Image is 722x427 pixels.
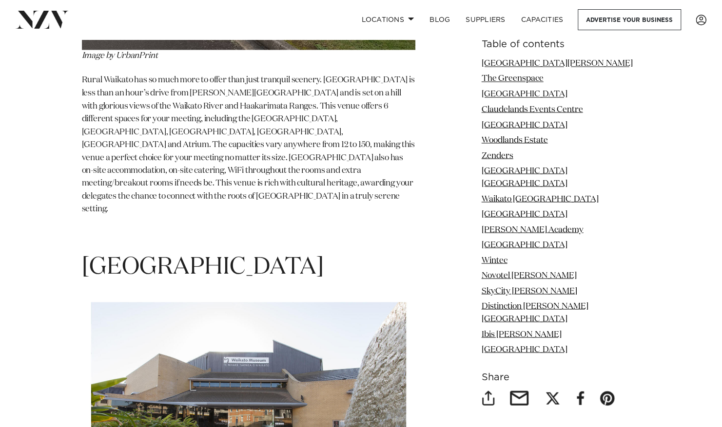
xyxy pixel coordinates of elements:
[482,39,641,50] h6: Table of contents
[482,225,584,234] a: [PERSON_NAME] Academy
[82,52,158,60] span: Image by UrbanPrint
[482,90,567,98] a: [GEOGRAPHIC_DATA]
[482,345,567,353] a: [GEOGRAPHIC_DATA]
[353,9,422,30] a: Locations
[482,330,562,338] a: Ibis [PERSON_NAME]
[482,287,577,295] a: SkyCity [PERSON_NAME]
[482,241,567,249] a: [GEOGRAPHIC_DATA]
[482,167,567,187] a: [GEOGRAPHIC_DATA] [GEOGRAPHIC_DATA]
[513,9,571,30] a: Capacities
[482,195,599,203] a: Waikato [GEOGRAPHIC_DATA]
[482,151,513,160] a: Zenders
[482,210,567,218] a: [GEOGRAPHIC_DATA]
[16,11,69,28] img: nzv-logo.png
[578,9,681,30] a: Advertise your business
[482,372,641,382] h6: Share
[82,255,324,278] span: [GEOGRAPHIC_DATA]
[482,256,507,264] a: Wintec
[482,59,633,68] a: [GEOGRAPHIC_DATA][PERSON_NAME]
[482,121,567,129] a: [GEOGRAPHIC_DATA]
[482,105,583,113] a: Claudelands Events Centre
[422,9,458,30] a: BLOG
[82,76,415,212] span: Rural Waikato has so much more to offer than just tranquil scenery. [GEOGRAPHIC_DATA] is less tha...
[482,136,548,144] a: Woodlands Estate
[482,74,544,83] a: The Greenspace
[482,271,577,279] a: Novotel [PERSON_NAME]
[458,9,513,30] a: SUPPLIERS
[482,302,588,323] a: Distinction [PERSON_NAME][GEOGRAPHIC_DATA]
